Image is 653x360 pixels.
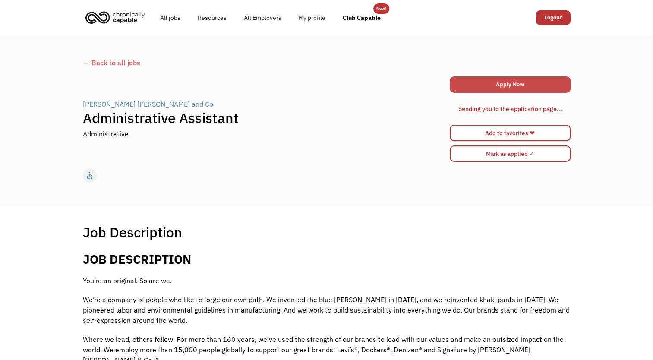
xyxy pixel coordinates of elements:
[450,95,571,123] div: Apply Form success
[290,4,334,32] a: My profile
[151,4,189,32] a: All jobs
[536,10,571,25] a: Logout
[83,99,213,109] div: [PERSON_NAME] [PERSON_NAME] and Co
[83,99,215,109] a: [PERSON_NAME] [PERSON_NAME] and Co
[450,145,571,162] input: Mark as applied ✓
[450,76,571,93] a: Apply Now
[189,4,235,32] a: Resources
[450,125,571,141] a: Add to favorites ❤
[458,104,562,114] div: Sending you to the application page...
[235,4,290,32] a: All Employers
[83,8,151,27] a: home
[85,169,94,182] div: accessible
[83,129,129,139] div: Administrative
[83,57,571,68] a: ← Back to all jobs
[334,4,389,32] a: Club Capable
[83,251,191,267] b: JOB DESCRIPTION
[83,294,571,325] p: We’re a company of people who like to forge our own path. We invented the blue [PERSON_NAME] in [...
[83,224,182,241] h1: Job Description
[450,143,571,164] form: Mark as applied form
[376,3,386,14] div: New!
[83,275,571,286] p: You’re an original. So are we.
[83,8,148,27] img: Chronically Capable logo
[83,109,449,126] h1: Administrative Assistant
